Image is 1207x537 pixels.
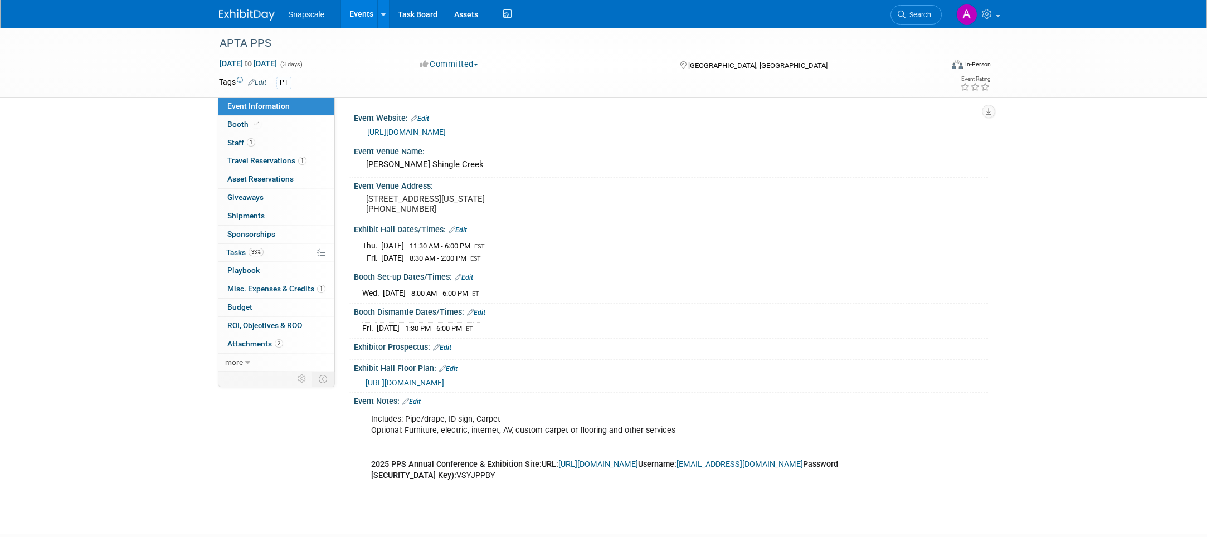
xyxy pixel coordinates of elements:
[688,61,828,70] span: [GEOGRAPHIC_DATA], [GEOGRAPHIC_DATA]
[676,460,803,469] a: [EMAIL_ADDRESS][DOMAIN_NAME]
[960,76,990,82] div: Event Rating
[956,4,977,25] img: Alex Corrigan
[275,339,283,348] span: 2
[558,460,638,469] a: [URL][DOMAIN_NAME]
[381,240,404,252] td: [DATE]
[354,268,988,283] div: Booth Set-up Dates/Times:
[218,189,334,207] a: Giveaways
[354,360,988,374] div: Exhibit Hall Floor Plan:
[227,101,290,110] span: Event Information
[965,60,991,69] div: In-Person
[362,252,381,264] td: Fri.
[449,226,467,234] a: Edit
[371,460,838,480] b: Password [SECURITY_DATA] Key):
[227,138,255,147] span: Staff
[405,324,462,333] span: 1:30 PM - 6:00 PM
[383,287,406,299] td: [DATE]
[227,174,294,183] span: Asset Reservations
[467,309,485,316] a: Edit
[354,110,988,124] div: Event Website:
[218,134,334,152] a: Staff1
[293,372,312,386] td: Personalize Event Tab Strip
[218,116,334,134] a: Booth
[219,76,266,89] td: Tags
[411,115,429,123] a: Edit
[218,207,334,225] a: Shipments
[317,285,325,293] span: 1
[218,280,334,298] a: Misc. Expenses & Credits1
[354,221,988,236] div: Exhibit Hall Dates/Times:
[218,317,334,335] a: ROI, Objectives & ROO
[354,304,988,318] div: Booth Dismantle Dates/Times:
[876,58,991,75] div: Event Format
[354,393,988,407] div: Event Notes:
[227,120,261,129] span: Booth
[366,194,606,214] pre: [STREET_ADDRESS][US_STATE] [PHONE_NUMBER]
[542,460,558,469] b: URL:
[227,266,260,275] span: Playbook
[377,323,400,334] td: [DATE]
[219,58,278,69] span: [DATE] [DATE]
[474,243,485,250] span: EST
[218,262,334,280] a: Playbook
[279,61,303,68] span: (3 days)
[218,299,334,316] a: Budget
[216,33,925,53] div: APTA PPS
[218,152,334,170] a: Travel Reservations1
[247,138,255,147] span: 1
[243,59,254,68] span: to
[433,344,451,352] a: Edit
[410,242,470,250] span: 11:30 AM - 6:00 PM
[227,339,283,348] span: Attachments
[890,5,942,25] a: Search
[227,193,264,202] span: Giveaways
[298,157,306,165] span: 1
[227,156,306,165] span: Travel Reservations
[402,398,421,406] a: Edit
[638,460,676,469] b: Username:
[362,240,381,252] td: Thu.
[218,335,334,353] a: Attachments2
[366,378,444,387] a: [URL][DOMAIN_NAME]
[371,460,542,469] b: 2025 PPS Annual Conference & Exhibition Site:
[354,143,988,157] div: Event Venue Name:
[227,230,275,238] span: Sponsorships
[906,11,931,19] span: Search
[416,58,483,70] button: Committed
[455,274,473,281] a: Edit
[411,289,468,297] span: 8:00 AM - 6:00 PM
[227,211,265,220] span: Shipments
[381,252,404,264] td: [DATE]
[410,254,466,262] span: 8:30 AM - 2:00 PM
[470,255,481,262] span: EST
[312,372,335,386] td: Toggle Event Tabs
[219,9,275,21] img: ExhibitDay
[354,178,988,192] div: Event Venue Address:
[362,156,980,173] div: [PERSON_NAME] Shingle Creek
[227,284,325,293] span: Misc. Expenses & Credits
[226,248,264,257] span: Tasks
[218,226,334,243] a: Sponsorships
[288,10,324,19] span: Snapscale
[367,128,446,136] a: [URL][DOMAIN_NAME]
[276,77,291,89] div: PT
[362,323,377,334] td: Fri.
[354,339,988,353] div: Exhibitor Prospectus:
[952,60,963,69] img: Format-Inperson.png
[218,354,334,372] a: more
[227,302,252,311] span: Budget
[248,79,266,86] a: Edit
[363,408,865,486] div: Includes: Pipe/drape, ID sign, Carpet Optional: Furniture, electric, internet, AV, custom carpet ...
[362,287,383,299] td: Wed.
[227,321,302,330] span: ROI, Objectives & ROO
[472,290,479,297] span: ET
[439,365,458,373] a: Edit
[218,244,334,262] a: Tasks33%
[254,121,259,127] i: Booth reservation complete
[218,170,334,188] a: Asset Reservations
[225,358,243,367] span: more
[249,248,264,256] span: 33%
[466,325,473,333] span: ET
[218,97,334,115] a: Event Information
